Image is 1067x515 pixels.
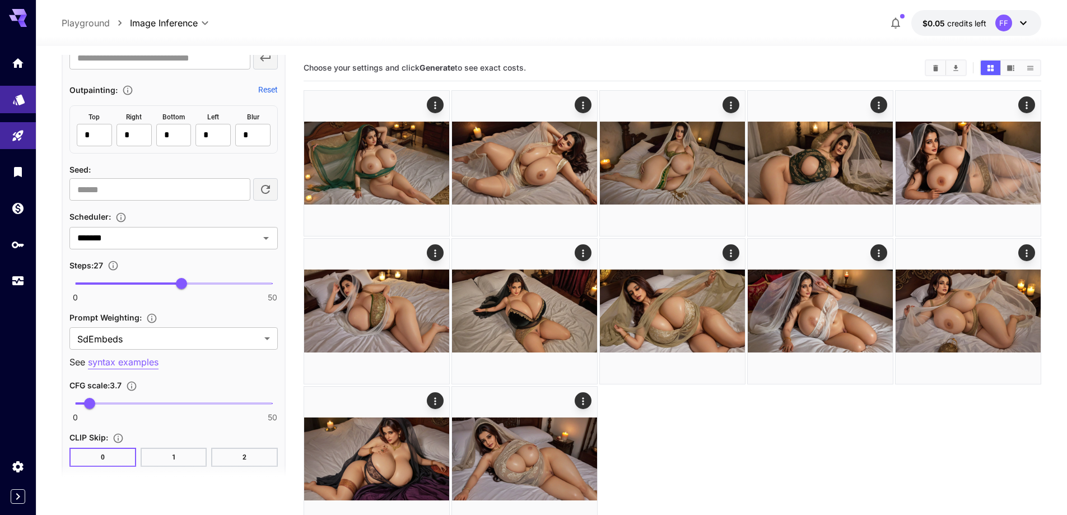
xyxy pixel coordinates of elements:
img: Z [896,239,1041,384]
button: Clear All [926,61,945,75]
span: Prompt Weighting : [69,313,142,322]
div: Actions [575,96,591,113]
button: 1 [141,448,207,467]
div: Models [12,89,26,103]
button: Open [258,230,274,246]
div: API Keys [11,238,25,252]
button: Expand sidebar [11,489,25,504]
span: CLIP Skip : [69,433,108,442]
button: Show media in grid view [981,61,1000,75]
span: Outpainting : [69,85,118,95]
div: Actions [1018,96,1035,113]
div: Prompt Weighting is not compatible with FLUX models. [69,310,278,350]
button: Download All [946,61,966,75]
span: CFG scale : 3.7 [69,381,122,390]
span: 0 [73,412,78,423]
div: Library [11,165,25,179]
div: Playground [11,125,25,139]
button: Controls how many layers to skip in CLIP text encoder. Higher values can produce more abstract re... [108,433,128,444]
button: $0.05FF [911,10,1041,36]
button: Show media in list view [1021,61,1040,75]
div: Actions [575,244,591,261]
div: Actions [427,392,444,409]
img: 2Q== [748,91,893,236]
label: bottom [162,113,185,122]
nav: breadcrumb [62,16,130,30]
img: 2Q== [748,239,893,384]
img: 9k= [304,239,449,384]
div: Actions [427,244,444,261]
button: 2 [211,448,278,467]
span: 0 [73,292,78,303]
span: 50 [268,412,277,423]
div: Actions [870,244,887,261]
img: Z [896,91,1041,236]
div: Actions [1018,244,1035,261]
label: top [88,113,100,122]
div: FF [995,15,1012,31]
img: 9k= [600,91,745,236]
div: Usage [11,274,25,288]
div: Clear AllDownload All [925,59,967,76]
button: Reset [258,84,278,95]
label: Blur [247,113,259,122]
div: Actions [427,96,444,113]
button: Adjusts how closely the generated image aligns with the input prompt. A higher value enforces str... [122,381,142,392]
div: Actions [723,96,739,113]
span: $0.05 [922,18,947,28]
p: See [69,355,278,369]
button: Show media in video view [1001,61,1021,75]
div: CLIP Skip is not compatible with FLUX models. [69,430,278,466]
div: Settings [11,460,25,474]
img: 2Q== [452,91,597,236]
div: Show media in grid viewShow media in video viewShow media in list view [980,59,1041,76]
img: 2Q== [452,239,597,384]
label: left [207,113,219,122]
a: Playground [62,16,110,30]
button: It allows you to adjust how strongly different parts of your prompt influence the generated image. [142,313,162,324]
span: Choose your settings and click to see exact costs. [304,63,526,72]
label: right [126,113,142,122]
span: credits left [947,18,986,28]
div: Actions [723,244,739,261]
div: Home [11,56,25,70]
button: 0 [69,448,136,467]
span: Image Inference [130,16,198,30]
button: syntax examples [88,355,159,369]
div: Actions [575,392,591,409]
span: 50 [268,292,277,303]
button: Extends the image boundaries in specified directions. [118,85,138,96]
img: Z [304,91,449,236]
b: Generate [420,63,455,72]
div: Wallet [11,201,25,215]
span: SdEmbeds [77,332,260,346]
div: $0.05 [922,17,986,29]
div: Actions [870,96,887,113]
img: Z [600,239,745,384]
